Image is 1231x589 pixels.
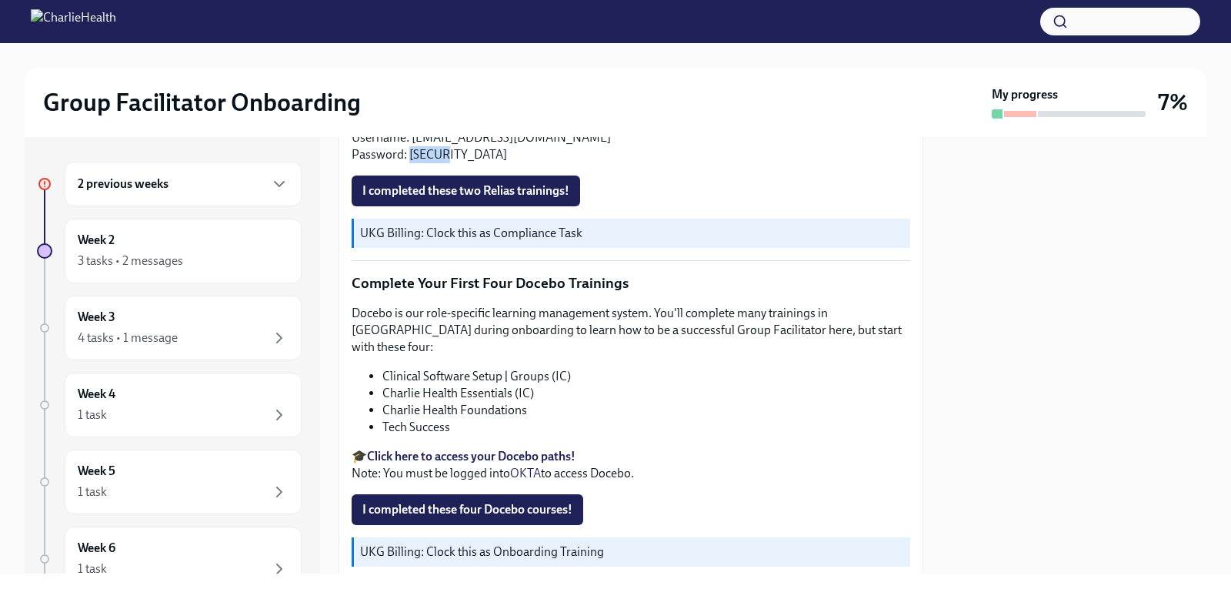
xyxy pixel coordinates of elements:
div: 1 task [78,561,107,577]
a: Week 41 task [37,373,302,437]
a: Week 34 tasks • 1 message [37,296,302,360]
h6: Week 5 [78,463,115,480]
a: Week 51 task [37,450,302,514]
a: Week 23 tasks • 2 messages [37,219,302,283]
h6: Week 4 [78,386,115,403]
div: 1 task [78,484,107,500]
h3: 7% [1158,89,1188,116]
button: I completed these four Docebo courses! [352,494,583,525]
p: 🎓 Username: [EMAIL_ADDRESS][DOMAIN_NAME] Password: [SECURITY_DATA] [352,112,910,163]
strong: My progress [992,86,1058,103]
li: Tech Success [382,419,910,436]
h2: Group Facilitator Onboarding [43,87,361,118]
span: I completed these four Docebo courses! [362,502,572,517]
li: Charlie Health Foundations [382,402,910,419]
div: 4 tasks • 1 message [78,330,178,346]
div: 1 task [78,407,107,423]
a: Click here to access your Docebo paths! [367,449,575,464]
button: I completed these two Relias trainings! [352,176,580,206]
h6: Week 6 [78,540,115,557]
li: Charlie Health Essentials (IC) [382,385,910,402]
h6: 2 previous weeks [78,176,168,192]
img: CharlieHealth [31,9,116,34]
p: Complete Your First Four Docebo Trainings [352,273,910,293]
h6: Week 3 [78,309,115,326]
h6: Week 2 [78,232,115,249]
p: 🎓 Note: You must be logged into to access Docebo. [352,448,910,482]
p: Docebo is our role-specific learning management system. You'll complete many trainings in [GEOGRA... [352,305,910,356]
li: Clinical Software Setup | Groups (IC) [382,368,910,385]
span: I completed these two Relias trainings! [362,183,569,199]
p: UKG Billing: Clock this as Compliance Task [360,225,904,242]
div: 2 previous weeks [65,162,302,206]
a: OKTA [510,466,541,480]
p: UKG Billing: Clock this as Onboarding Training [360,544,904,561]
div: 3 tasks • 2 messages [78,253,183,269]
